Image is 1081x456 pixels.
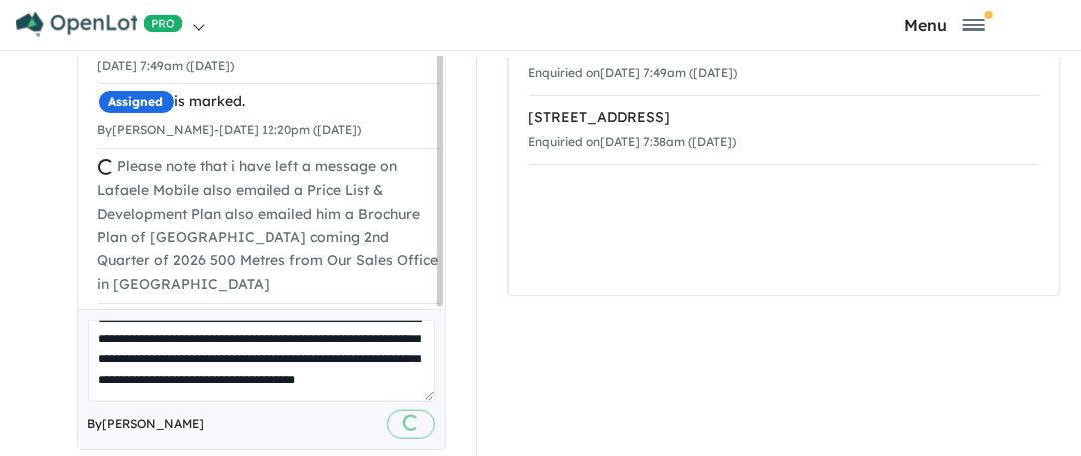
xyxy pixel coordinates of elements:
[16,12,183,37] img: Openlot PRO Logo White
[98,58,235,73] small: [DATE] 7:49am ([DATE])
[529,106,1039,130] div: [STREET_ADDRESS]
[529,27,1039,97] a: Timbarra Estate - [PERSON_NAME]Enquiried on[DATE] 7:49am ([DATE])
[813,15,1076,34] button: Toggle navigation
[98,90,175,114] span: Assigned
[529,65,738,80] small: Enquiried on [DATE] 7:49am ([DATE])
[88,414,205,434] span: By [PERSON_NAME]
[529,95,1039,165] a: [STREET_ADDRESS]Enquiried on[DATE] 7:38am ([DATE])
[98,90,440,114] div: is marked.
[529,134,737,149] small: Enquiried on [DATE] 7:38am ([DATE])
[98,122,362,137] small: By [PERSON_NAME] - [DATE] 12:20pm ([DATE])
[98,157,439,293] span: Please note that i have left a message on Lafaele Mobile also emailed a Price List & Development ...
